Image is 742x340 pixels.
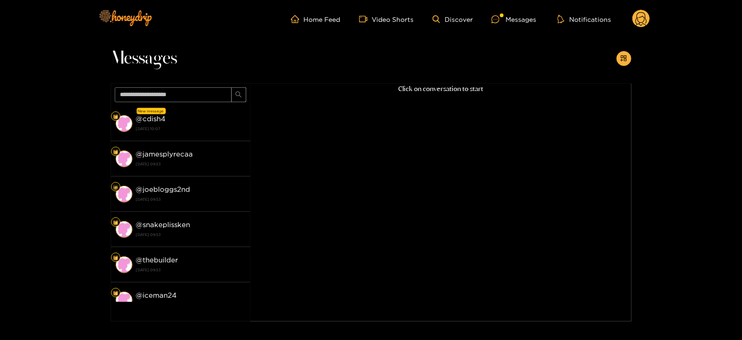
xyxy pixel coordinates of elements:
[116,221,132,238] img: conversation
[620,55,627,63] span: appstore-add
[555,14,614,24] button: Notifications
[231,87,246,102] button: search
[433,15,473,23] a: Discover
[136,185,190,193] strong: @ joebloggs2nd
[116,186,132,203] img: conversation
[113,290,118,296] img: Fan Level
[359,15,372,23] span: video-camera
[136,256,178,264] strong: @ thebuilder
[136,115,166,123] strong: @ cdish4
[116,150,132,167] img: conversation
[137,108,166,114] div: New message
[136,221,190,229] strong: @ snakeplissken
[116,256,132,273] img: conversation
[113,114,118,119] img: Fan Level
[359,15,414,23] a: Video Shorts
[617,51,631,66] button: appstore-add
[113,149,118,155] img: Fan Level
[136,230,246,239] strong: [DATE] 09:53
[136,150,193,158] strong: @ jamesplyrecaa
[291,15,341,23] a: Home Feed
[250,84,631,94] p: Click on conversation to start
[113,255,118,261] img: Fan Level
[113,220,118,225] img: Fan Level
[116,115,132,132] img: conversation
[113,184,118,190] img: Fan Level
[111,47,177,70] span: Messages
[492,14,536,25] div: Messages
[136,124,246,133] strong: [DATE] 10:07
[136,195,246,203] strong: [DATE] 09:53
[116,292,132,308] img: conversation
[235,91,242,99] span: search
[136,160,246,168] strong: [DATE] 09:53
[291,15,304,23] span: home
[136,301,246,309] strong: [DATE] 09:53
[136,266,246,274] strong: [DATE] 09:53
[136,291,177,299] strong: @ iceman24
